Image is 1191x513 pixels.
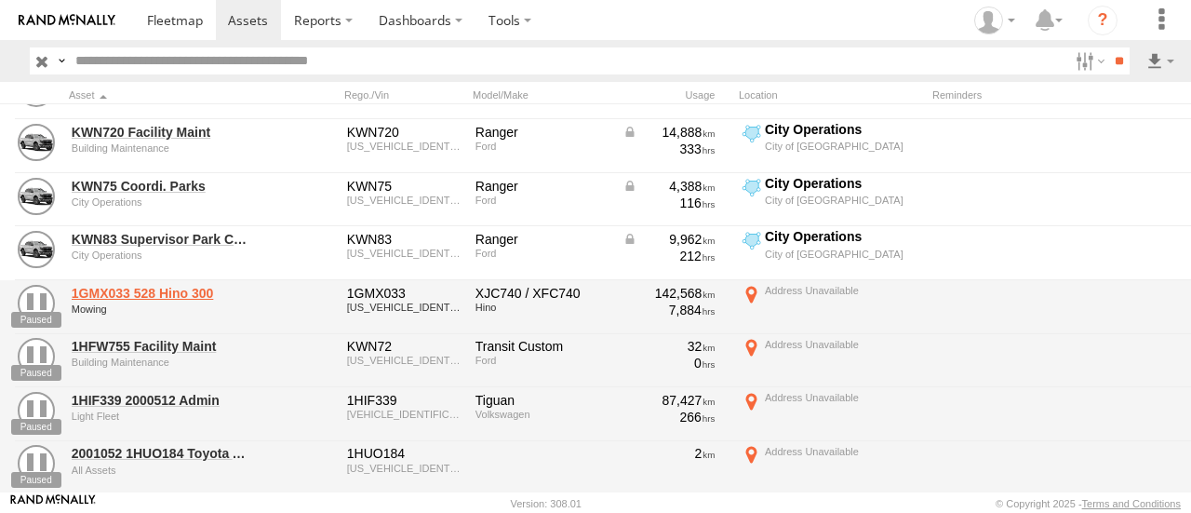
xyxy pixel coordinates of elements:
[18,338,55,375] a: View Asset Details
[765,194,922,207] div: City of [GEOGRAPHIC_DATA]
[475,141,609,152] div: Ford
[622,409,716,425] div: 266
[72,231,252,248] a: KWN83 Supervisor Park Contr
[347,178,462,195] div: KWN75
[622,445,716,462] div: 2
[475,195,609,206] div: Ford
[765,140,922,153] div: City of [GEOGRAPHIC_DATA]
[18,178,55,215] a: View Asset Details
[622,248,716,264] div: 212
[620,88,731,101] div: Usage
[475,392,609,409] div: Tiguan
[347,355,462,366] div: WF0RXXTA2RRG63997
[1082,498,1181,509] a: Terms and Conditions
[475,338,609,355] div: Transit Custom
[72,357,252,368] div: undefined
[622,302,716,318] div: 7,884
[347,285,462,302] div: 1GMX033
[475,248,609,259] div: Ford
[622,231,716,248] div: Data from Vehicle CANbus
[72,250,252,261] div: undefined
[18,285,55,322] a: View Asset Details
[347,124,462,141] div: KWN720
[18,124,55,161] a: View Asset Details
[765,121,922,138] div: City Operations
[765,248,922,261] div: City of [GEOGRAPHIC_DATA]
[18,231,55,268] a: View Asset Details
[1068,47,1108,74] label: Search Filter Options
[18,392,55,429] a: View Asset Details
[10,494,96,513] a: Visit our Website
[347,445,462,462] div: 1HUO184
[344,88,465,101] div: Rego./Vin
[54,47,69,74] label: Search Query
[69,88,255,101] div: Click to Sort
[18,445,55,482] a: View Asset Details
[1144,47,1176,74] label: Export results as...
[622,392,716,409] div: 87,427
[72,285,252,302] a: 1GMX033 528 Hino 300
[72,124,252,141] a: KWN720 Facility Maint
[765,175,922,192] div: City Operations
[347,195,462,206] div: MPBCMFF60SX676679
[475,124,609,141] div: Ranger
[475,355,609,366] div: Ford
[1088,6,1117,35] i: ?
[72,338,252,355] a: 1HFW755 Facility Maint
[475,302,609,313] div: Hino
[996,498,1181,509] div: © Copyright 2025 -
[72,465,252,476] div: undefined
[72,142,252,154] div: undefined
[347,231,462,248] div: KWN83
[739,389,925,439] label: Click to View Current Location
[622,355,716,371] div: 0
[739,443,925,493] label: Click to View Current Location
[968,7,1022,34] div: Andrew Fisher
[347,392,462,409] div: 1HIF339
[347,409,462,420] div: WVGZZZ5NZMW532244
[72,445,252,462] a: 2001052 1HUO184 Toyota Admin
[347,302,462,313] div: JHHXDK2HX0K008271
[739,228,925,278] label: Click to View Current Location
[622,124,716,141] div: Data from Vehicle CANbus
[347,248,462,259] div: MPBCMFF60SX681108
[72,411,252,422] div: undefined
[72,304,252,315] div: undefined
[475,178,609,195] div: Ranger
[622,195,716,211] div: 116
[739,88,925,101] div: Location
[347,463,462,474] div: JTMRW3FVX0D570025
[622,178,716,195] div: Data from Vehicle CANbus
[19,14,115,27] img: rand-logo.svg
[622,285,716,302] div: 142,568
[622,338,716,355] div: 32
[739,175,925,225] label: Click to View Current Location
[72,196,252,208] div: undefined
[347,338,462,355] div: KWN72
[475,409,609,420] div: Volkswagen
[72,392,252,409] a: 1HIF339 2000512 Admin
[739,121,925,171] label: Click to View Current Location
[739,336,925,386] label: Click to View Current Location
[932,88,1072,101] div: Reminders
[72,178,252,195] a: KWN75 Coordi. Parks
[475,285,609,302] div: XJC740 / XFC740
[347,141,462,152] div: MPBCMFF60RX646402
[473,88,612,101] div: Model/Make
[511,498,582,509] div: Version: 308.01
[765,228,922,245] div: City Operations
[622,141,716,157] div: 333
[739,282,925,332] label: Click to View Current Location
[475,231,609,248] div: Ranger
